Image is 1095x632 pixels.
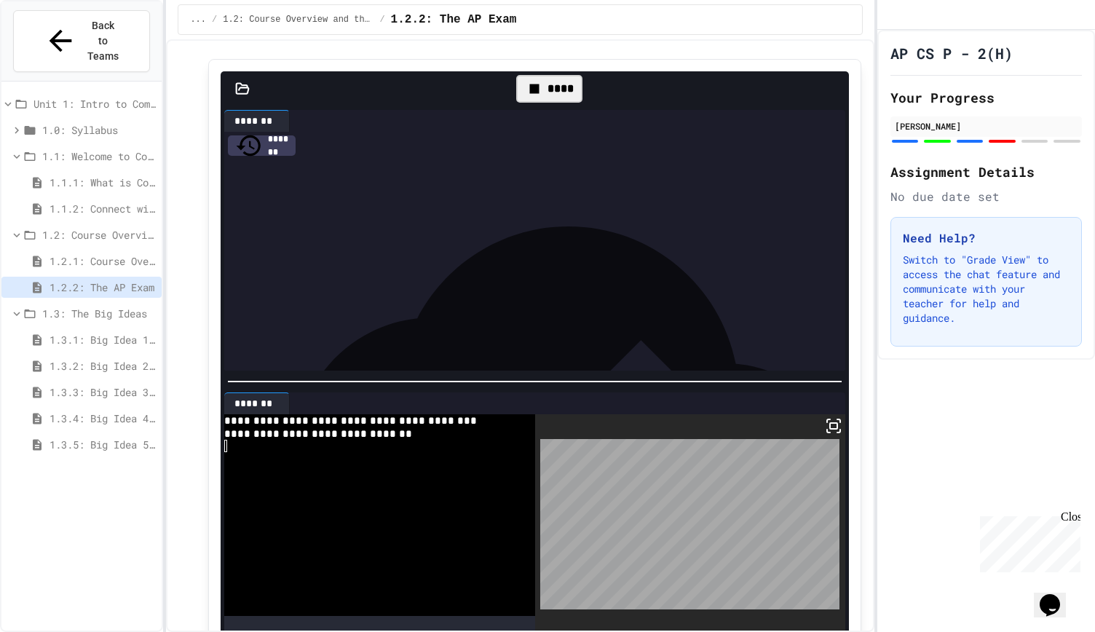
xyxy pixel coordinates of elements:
[903,229,1070,247] h3: Need Help?
[50,384,156,400] span: 1.3.3: Big Idea 3 - Algorithms and Programming
[50,411,156,426] span: 1.3.4: Big Idea 4 - Computing Systems and Networks
[190,14,206,25] span: ...
[50,253,156,269] span: 1.2.1: Course Overview
[895,119,1078,133] div: [PERSON_NAME]
[50,280,156,295] span: 1.2.2: The AP Exam
[890,43,1013,63] h1: AP CS P - 2(H)
[50,437,156,452] span: 1.3.5: Big Idea 5 - Impact of Computing
[50,175,156,190] span: 1.1.1: What is Computer Science?
[223,14,373,25] span: 1.2: Course Overview and the AP Exam
[33,96,156,111] span: Unit 1: Intro to Computer Science
[391,11,517,28] span: 1.2.2: The AP Exam
[50,201,156,216] span: 1.1.2: Connect with Your World
[974,510,1080,572] iframe: chat widget
[903,253,1070,325] p: Switch to "Grade View" to access the chat feature and communicate with your teacher for help and ...
[890,87,1082,108] h2: Your Progress
[13,10,150,72] button: Back to Teams
[50,332,156,347] span: 1.3.1: Big Idea 1 - Creative Development
[86,18,120,64] span: Back to Teams
[50,358,156,374] span: 1.3.2: Big Idea 2 - Data
[6,6,100,92] div: Chat with us now!Close
[212,14,217,25] span: /
[42,122,156,138] span: 1.0: Syllabus
[42,227,156,242] span: 1.2: Course Overview and the AP Exam
[379,14,384,25] span: /
[890,188,1082,205] div: No due date set
[890,162,1082,182] h2: Assignment Details
[42,306,156,321] span: 1.3: The Big Ideas
[42,149,156,164] span: 1.1: Welcome to Computer Science
[1034,574,1080,617] iframe: chat widget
